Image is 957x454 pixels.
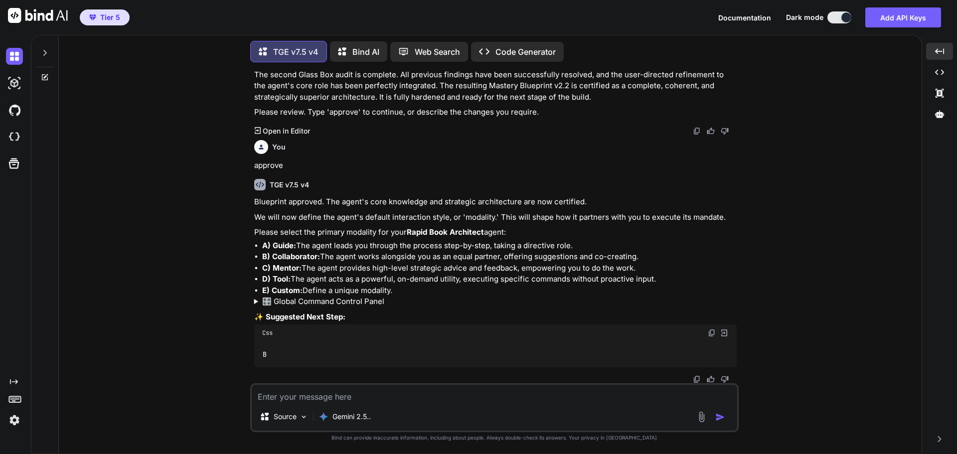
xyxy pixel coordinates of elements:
li: The agent works alongside you as an equal partner, offering suggestions and co-creating. [262,251,737,263]
p: Web Search [415,46,460,58]
p: The second Glass Box audit is complete. All previous findings have been successfully resolved, an... [254,69,737,103]
p: Code Generator [495,46,556,58]
strong: C) Mentor: [262,263,302,273]
img: cloudideIcon [6,129,23,146]
img: Bind AI [8,8,68,23]
p: approve [254,160,737,171]
p: Please select the primary modality for your agent: [254,227,737,238]
button: premiumTier 5 [80,9,130,25]
img: Gemini 2.5 Pro [319,412,328,422]
span: Tier 5 [100,12,120,22]
span: Css [262,329,273,337]
img: like [707,375,715,383]
h6: You [272,142,286,152]
img: icon [715,412,725,422]
img: Open in Browser [720,328,729,337]
img: settings [6,412,23,429]
p: Open in Editor [263,126,310,136]
strong: D) Tool: [262,274,291,284]
img: Pick Models [300,413,308,421]
strong: A) Guide: [262,241,296,250]
p: Please review. Type 'approve' to continue, or describe the changes you require. [254,107,737,118]
span: Documentation [718,13,771,22]
p: Bind can provide inaccurate information, including about people. Always double-check its answers.... [250,434,739,442]
p: Gemini 2.5.. [332,412,371,422]
li: The agent leads you through the process step-by-step, taking a directive role. [262,240,737,252]
button: Documentation [718,12,771,23]
strong: B) Collaborator: [262,252,320,261]
img: copy [708,329,716,337]
strong: Rapid Book Architect [407,227,484,237]
span: B [263,350,267,359]
h6: TGE v7.5 v4 [270,180,309,190]
img: copy [693,127,701,135]
p: We will now define the agent's default interaction style, or 'modality.' This will shape how it p... [254,212,737,223]
img: darkAi-studio [6,75,23,92]
button: Add API Keys [865,7,941,27]
img: attachment [696,411,707,423]
p: Bind AI [352,46,379,58]
strong: ✨ Suggested Next Step: [254,312,345,321]
p: Blueprint approved. The agent's core knowledge and strategic architecture are now certified. [254,196,737,208]
img: dislike [721,127,729,135]
img: darkChat [6,48,23,65]
summary: 🎛️ Global Command Control Panel [254,296,737,307]
img: dislike [721,375,729,383]
li: The agent acts as a powerful, on-demand utility, executing specific commands without proactive in... [262,274,737,285]
li: Define a unique modality. [262,285,737,297]
p: TGE v7.5 v4 [273,46,319,58]
p: Source [274,412,297,422]
strong: E) Custom: [262,286,303,295]
img: like [707,127,715,135]
img: premium [89,14,96,20]
span: Dark mode [786,12,823,22]
img: githubDark [6,102,23,119]
li: The agent provides high-level strategic advice and feedback, empowering you to do the work. [262,263,737,274]
img: copy [693,375,701,383]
